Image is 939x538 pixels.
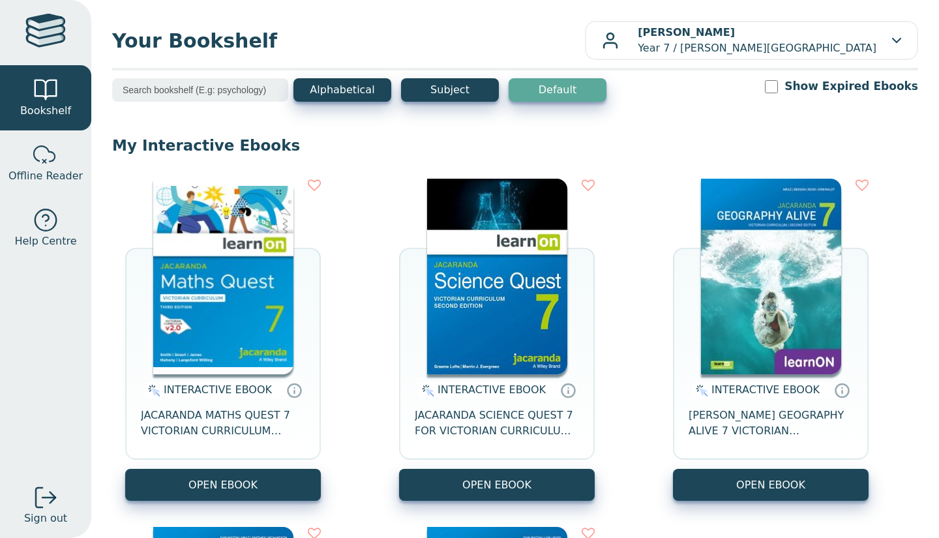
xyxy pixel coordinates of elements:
p: Year 7 / [PERSON_NAME][GEOGRAPHIC_DATA] [638,25,876,56]
span: INTERACTIVE EBOOK [438,383,546,396]
span: JACARANDA SCIENCE QUEST 7 FOR VICTORIAN CURRICULUM LEARNON 2E EBOOK [415,408,579,439]
span: Offline Reader [8,168,83,184]
img: interactive.svg [418,383,434,398]
img: cc9fd0c4-7e91-e911-a97e-0272d098c78b.jpg [701,179,841,374]
button: Alphabetical [293,78,391,102]
span: JACARANDA MATHS QUEST 7 VICTORIAN CURRICULUM LEARNON EBOOK 3E [141,408,305,439]
a: Interactive eBooks are accessed online via the publisher’s portal. They contain interactive resou... [834,382,850,398]
button: [PERSON_NAME]Year 7 / [PERSON_NAME][GEOGRAPHIC_DATA] [585,21,918,60]
label: Show Expired Ebooks [784,78,918,95]
img: 329c5ec2-5188-ea11-a992-0272d098c78b.jpg [427,179,567,374]
button: OPEN EBOOK [673,469,869,501]
b: [PERSON_NAME] [638,26,735,38]
span: [PERSON_NAME] GEOGRAPHY ALIVE 7 VICTORIAN CURRICULUM LEARNON EBOOK 2E [689,408,853,439]
p: My Interactive Ebooks [112,136,918,155]
button: OPEN EBOOK [399,469,595,501]
button: Default [509,78,606,102]
span: Bookshelf [20,103,71,119]
span: Your Bookshelf [112,26,585,55]
span: INTERACTIVE EBOOK [711,383,820,396]
a: Interactive eBooks are accessed online via the publisher’s portal. They contain interactive resou... [560,382,576,398]
button: Subject [401,78,499,102]
img: interactive.svg [144,383,160,398]
span: INTERACTIVE EBOOK [164,383,272,396]
input: Search bookshelf (E.g: psychology) [112,78,288,102]
img: interactive.svg [692,383,708,398]
span: Sign out [24,511,67,526]
img: b87b3e28-4171-4aeb-a345-7fa4fe4e6e25.jpg [153,179,293,374]
a: Interactive eBooks are accessed online via the publisher’s portal. They contain interactive resou... [286,382,302,398]
span: Help Centre [14,233,76,249]
button: OPEN EBOOK [125,469,321,501]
